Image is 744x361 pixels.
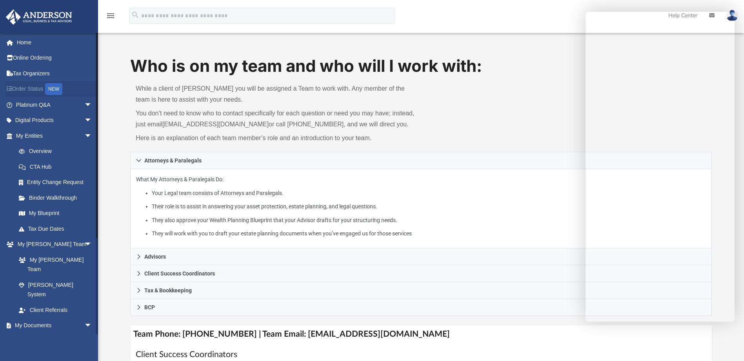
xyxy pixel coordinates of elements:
[84,318,100,334] span: arrow_drop_down
[5,113,104,128] a: Digital Productsarrow_drop_down
[130,55,711,78] h1: Who is on my team and who will I work with:
[45,83,62,95] div: NEW
[5,81,104,97] a: Order StatusNEW
[586,12,735,322] iframe: Chat Window
[5,97,104,113] a: Platinum Q&Aarrow_drop_down
[136,108,415,130] p: You don’t need to know who to contact specifically for each question or need you may have; instea...
[152,188,706,198] li: Your Legal team consists of Attorneys and Paralegals.
[136,175,706,239] p: What My Attorneys & Paralegals Do:
[11,144,104,159] a: Overview
[130,152,711,169] a: Attorneys & Paralegals
[84,97,100,113] span: arrow_drop_down
[84,237,100,253] span: arrow_drop_down
[11,221,104,237] a: Tax Due Dates
[152,202,706,211] li: Their role is to assist in answering your asset protection, estate planning, and legal questions.
[144,304,155,310] span: BCP
[106,15,115,20] a: menu
[11,302,100,318] a: Client Referrals
[152,215,706,225] li: They also approve your Wealth Planning Blueprint that your Advisor drafts for your structuring ne...
[84,113,100,129] span: arrow_drop_down
[144,254,166,259] span: Advisors
[5,35,104,50] a: Home
[130,325,711,343] h4: Team Phone: [PHONE_NUMBER] | Team Email: [EMAIL_ADDRESS][DOMAIN_NAME]
[11,175,104,190] a: Entity Change Request
[726,10,738,21] img: User Pic
[136,133,415,144] p: Here is an explanation of each team member’s role and an introduction to your team.
[130,282,711,299] a: Tax & Bookkeeping
[144,288,192,293] span: Tax & Bookkeeping
[4,9,75,25] img: Anderson Advisors Platinum Portal
[5,237,100,252] a: My [PERSON_NAME] Teamarrow_drop_down
[5,318,100,334] a: My Documentsarrow_drop_down
[144,271,215,276] span: Client Success Coordinators
[136,349,706,360] h1: Client Success Coordinators
[11,190,104,206] a: Binder Walkthrough
[5,50,104,66] a: Online Ordering
[11,206,100,221] a: My Blueprint
[130,169,711,249] div: Attorneys & Paralegals
[106,11,115,20] i: menu
[11,252,96,277] a: My [PERSON_NAME] Team
[5,66,104,81] a: Tax Organizers
[11,277,100,302] a: [PERSON_NAME] System
[11,159,104,175] a: CTA Hub
[152,229,706,239] li: They will work with you to draft your estate planning documents when you’ve engaged us for those ...
[162,121,269,128] a: [EMAIL_ADDRESS][DOMAIN_NAME]
[130,248,711,265] a: Advisors
[84,128,100,144] span: arrow_drop_down
[131,11,140,19] i: search
[144,158,202,163] span: Attorneys & Paralegals
[136,83,415,105] p: While a client of [PERSON_NAME] you will be assigned a Team to work with. Any member of the team ...
[130,265,711,282] a: Client Success Coordinators
[11,333,96,349] a: Box
[5,128,104,144] a: My Entitiesarrow_drop_down
[130,299,711,316] a: BCP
